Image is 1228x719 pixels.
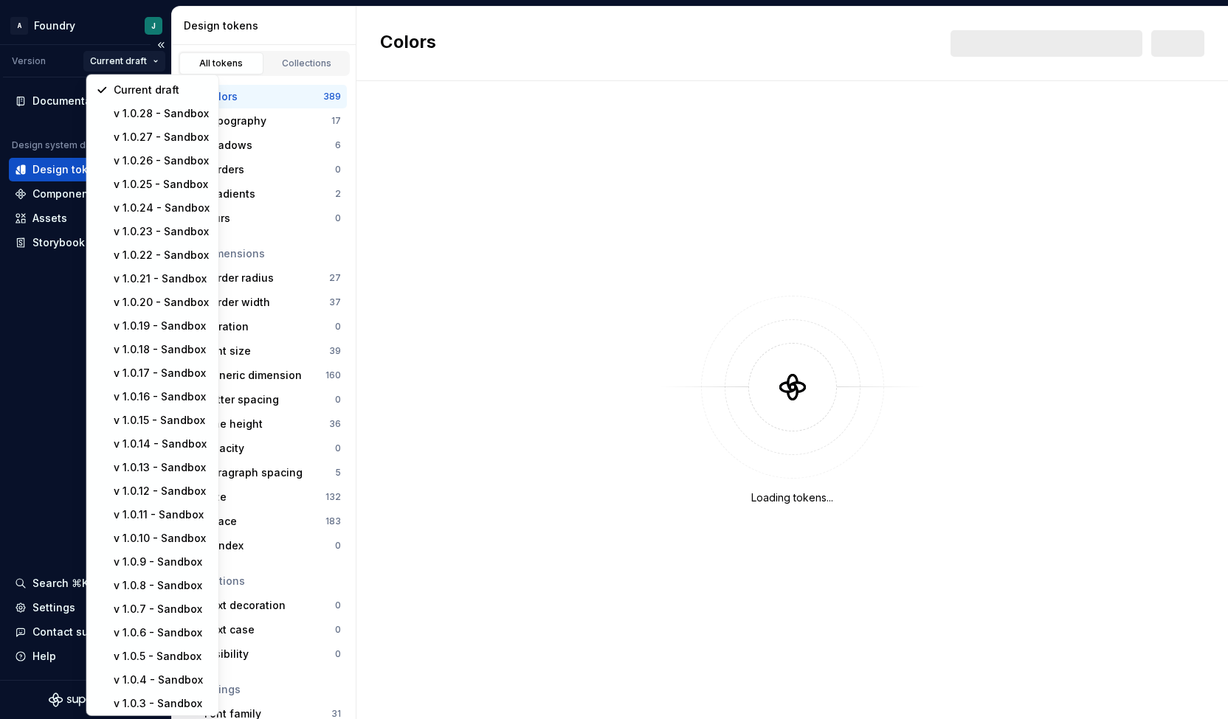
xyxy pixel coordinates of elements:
div: v 1.0.18 - Sandbox [114,342,210,357]
div: v 1.0.15 - Sandbox [114,413,210,428]
div: v 1.0.7 - Sandbox [114,602,210,616]
div: v 1.0.21 - Sandbox [114,271,210,286]
div: v 1.0.26 - Sandbox [114,153,210,168]
div: v 1.0.5 - Sandbox [114,649,210,664]
div: v 1.0.9 - Sandbox [114,555,210,569]
div: v 1.0.24 - Sandbox [114,201,210,215]
div: v 1.0.8 - Sandbox [114,578,210,593]
div: v 1.0.17 - Sandbox [114,366,210,381]
div: v 1.0.28 - Sandbox [114,106,210,121]
div: v 1.0.25 - Sandbox [114,177,210,192]
div: v 1.0.3 - Sandbox [114,696,210,711]
div: v 1.0.12 - Sandbox [114,484,210,499]
div: v 1.0.19 - Sandbox [114,319,210,333]
div: v 1.0.4 - Sandbox [114,673,210,687]
div: v 1.0.22 - Sandbox [114,248,210,263]
div: v 1.0.16 - Sandbox [114,389,210,404]
div: Current draft [114,83,210,97]
div: v 1.0.10 - Sandbox [114,531,210,546]
div: v 1.0.11 - Sandbox [114,507,210,522]
div: v 1.0.27 - Sandbox [114,130,210,145]
div: v 1.0.13 - Sandbox [114,460,210,475]
div: v 1.0.23 - Sandbox [114,224,210,239]
div: v 1.0.20 - Sandbox [114,295,210,310]
div: v 1.0.6 - Sandbox [114,625,210,640]
div: v 1.0.14 - Sandbox [114,437,210,451]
